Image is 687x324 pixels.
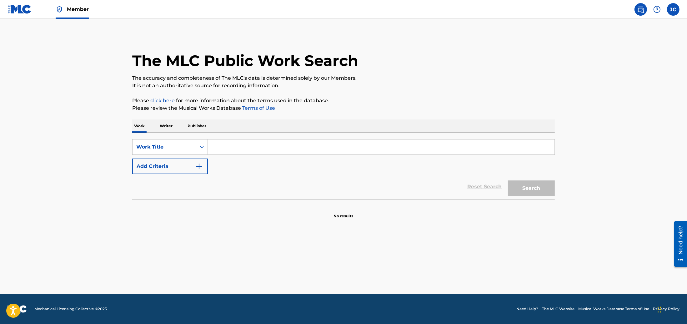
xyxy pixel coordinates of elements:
[67,6,89,13] span: Member
[158,119,174,133] p: Writer
[132,119,147,133] p: Work
[132,97,555,104] p: Please for more information about the terms used in the database.
[34,306,107,312] span: Mechanical Licensing Collective © 2025
[653,6,661,13] img: help
[651,3,663,16] div: Help
[669,219,687,269] iframe: Resource Center
[634,3,647,16] a: Public Search
[653,306,679,312] a: Privacy Policy
[8,5,32,14] img: MLC Logo
[56,6,63,13] img: Top Rightsholder
[132,74,555,82] p: The accuracy and completeness of The MLC's data is determined solely by our Members.
[132,82,555,89] p: It is not an authoritative source for recording information.
[241,105,275,111] a: Terms of Use
[542,306,574,312] a: The MLC Website
[132,104,555,112] p: Please review the Musical Works Database
[132,139,555,199] form: Search Form
[136,143,193,151] div: Work Title
[334,206,354,219] p: No results
[667,3,679,16] div: User Menu
[516,306,538,312] a: Need Help?
[658,300,661,319] div: Drag
[195,163,203,170] img: 9d2ae6d4665cec9f34b9.svg
[186,119,208,133] p: Publisher
[150,98,175,104] a: click here
[8,305,27,313] img: logo
[578,306,649,312] a: Musical Works Database Terms of Use
[637,6,644,13] img: search
[656,294,687,324] iframe: Chat Widget
[132,51,358,70] h1: The MLC Public Work Search
[132,159,208,174] button: Add Criteria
